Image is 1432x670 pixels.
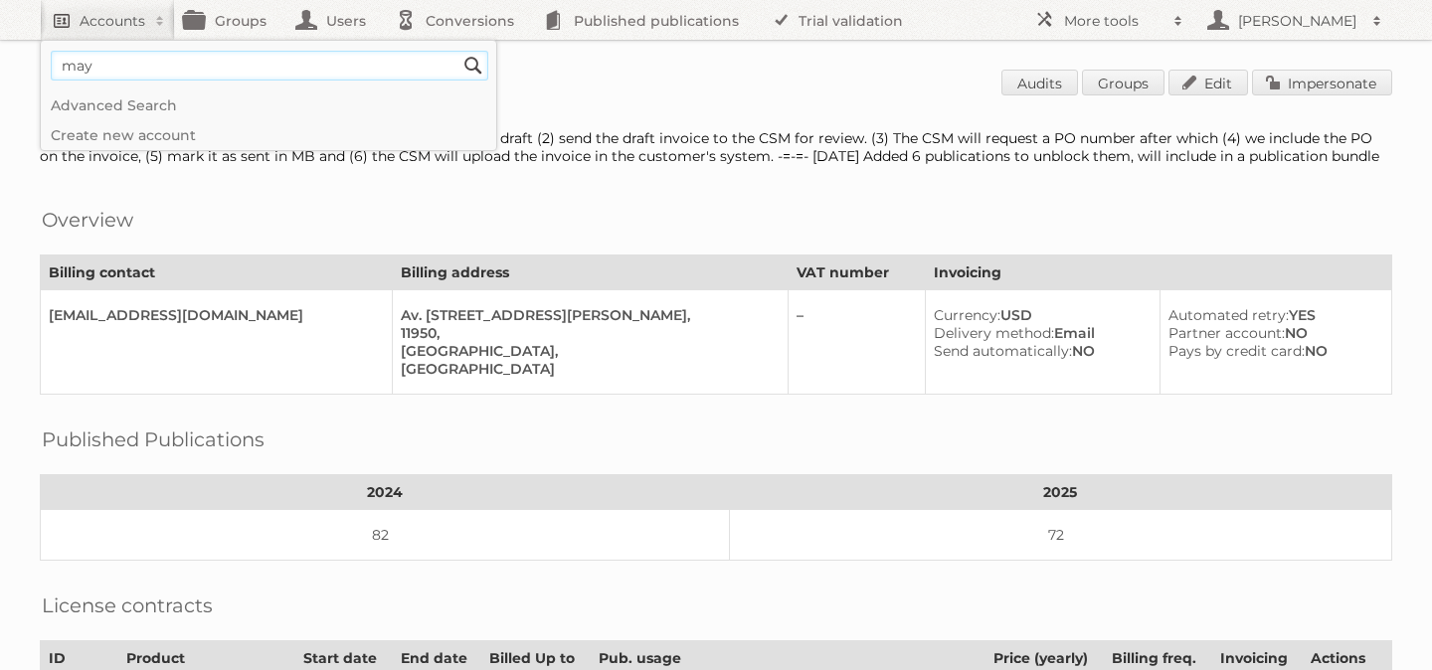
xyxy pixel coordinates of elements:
[1064,11,1163,31] h2: More tools
[41,255,393,290] th: Billing contact
[934,324,1144,342] div: Email
[41,90,496,120] a: Advanced Search
[42,590,213,620] h2: License contracts
[1168,324,1285,342] span: Partner account:
[729,475,1391,510] th: 2025
[788,290,926,395] td: –
[392,255,788,290] th: Billing address
[934,342,1144,360] div: NO
[934,324,1054,342] span: Delivery method:
[401,306,772,324] div: Av. [STREET_ADDRESS][PERSON_NAME],
[49,306,376,324] div: [EMAIL_ADDRESS][DOMAIN_NAME]
[42,424,265,454] h2: Published Publications
[1168,342,1375,360] div: NO
[934,306,1000,324] span: Currency:
[1168,324,1375,342] div: NO
[1252,70,1392,95] a: Impersonate
[80,11,145,31] h2: Accounts
[401,324,772,342] div: 11950,
[729,510,1391,561] td: 72
[934,342,1072,360] span: Send automatically:
[41,120,496,150] a: Create new account
[40,129,1392,165] div: Auto-billing is disabled to (1) include the recurring services on the draft (2) send the draft in...
[1168,306,1375,324] div: YES
[41,510,730,561] td: 82
[1233,11,1362,31] h2: [PERSON_NAME]
[42,205,133,235] h2: Overview
[41,475,730,510] th: 2024
[401,360,772,378] div: [GEOGRAPHIC_DATA]
[401,342,772,360] div: [GEOGRAPHIC_DATA],
[788,255,926,290] th: VAT number
[1168,70,1248,95] a: Edit
[40,70,1392,99] h1: Account 89054: Chedraui
[458,51,488,81] input: Search
[1168,342,1305,360] span: Pays by credit card:
[926,255,1392,290] th: Invoicing
[1082,70,1164,95] a: Groups
[1168,306,1289,324] span: Automated retry:
[1001,70,1078,95] a: Audits
[934,306,1144,324] div: USD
